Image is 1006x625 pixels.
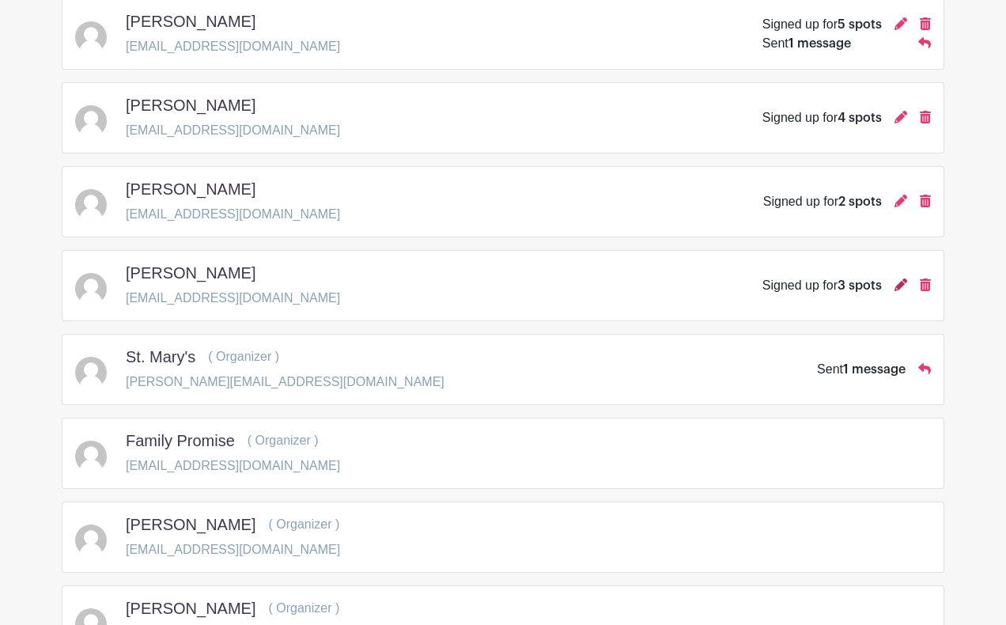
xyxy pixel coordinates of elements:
img: default-ce2991bfa6775e67f084385cd625a349d9dcbb7a52a09fb2fda1e96e2d18dcdb.png [75,441,107,472]
img: default-ce2991bfa6775e67f084385cd625a349d9dcbb7a52a09fb2fda1e96e2d18dcdb.png [75,189,107,221]
span: 2 spots [838,195,882,208]
span: ( Organizer ) [248,434,319,447]
span: 4 spots [838,112,882,124]
h5: [PERSON_NAME] [126,96,255,115]
span: ( Organizer ) [208,350,279,363]
h5: [PERSON_NAME] [126,12,255,31]
span: 5 spots [838,18,882,31]
img: default-ce2991bfa6775e67f084385cd625a349d9dcbb7a52a09fb2fda1e96e2d18dcdb.png [75,21,107,53]
h5: [PERSON_NAME] [126,263,255,282]
span: 1 message [789,37,851,50]
h5: Family Promise [126,431,235,450]
div: Signed up for [763,192,882,211]
div: Signed up for [762,276,882,295]
img: default-ce2991bfa6775e67f084385cd625a349d9dcbb7a52a09fb2fda1e96e2d18dcdb.png [75,357,107,388]
span: 1 message [843,363,906,376]
div: Sent [762,34,851,53]
span: ( Organizer ) [268,601,339,615]
h5: [PERSON_NAME] [126,599,255,618]
div: Signed up for [762,15,882,34]
img: default-ce2991bfa6775e67f084385cd625a349d9dcbb7a52a09fb2fda1e96e2d18dcdb.png [75,105,107,137]
h5: [PERSON_NAME] [126,180,255,199]
span: ( Organizer ) [268,517,339,531]
p: [EMAIL_ADDRESS][DOMAIN_NAME] [126,289,340,308]
img: default-ce2991bfa6775e67f084385cd625a349d9dcbb7a52a09fb2fda1e96e2d18dcdb.png [75,273,107,305]
div: Sent [817,360,906,379]
p: [PERSON_NAME][EMAIL_ADDRESS][DOMAIN_NAME] [126,373,444,392]
img: default-ce2991bfa6775e67f084385cd625a349d9dcbb7a52a09fb2fda1e96e2d18dcdb.png [75,525,107,556]
h5: [PERSON_NAME] [126,515,255,534]
p: [EMAIL_ADDRESS][DOMAIN_NAME] [126,121,340,140]
p: [EMAIL_ADDRESS][DOMAIN_NAME] [126,205,340,224]
div: Signed up for [762,108,882,127]
p: [EMAIL_ADDRESS][DOMAIN_NAME] [126,37,340,56]
p: [EMAIL_ADDRESS][DOMAIN_NAME] [126,540,340,559]
h5: St. Mary's [126,347,195,366]
span: 3 spots [838,279,882,292]
p: [EMAIL_ADDRESS][DOMAIN_NAME] [126,456,340,475]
